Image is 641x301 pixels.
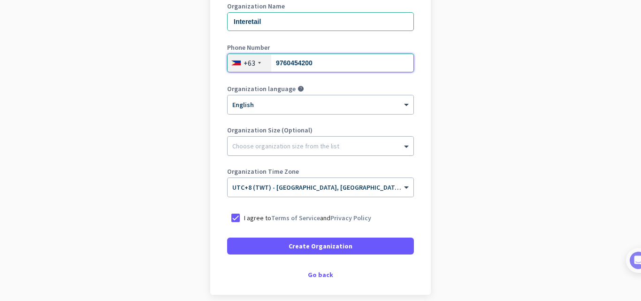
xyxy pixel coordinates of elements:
div: +63 [244,58,255,68]
div: Go back [227,271,414,278]
label: Organization Size (Optional) [227,127,414,133]
p: I agree to and [244,213,371,223]
input: What is the name of your organization? [227,12,414,31]
label: Organization Time Zone [227,168,414,175]
label: Organization Name [227,3,414,9]
label: Phone Number [227,44,414,51]
input: 2 3234 5678 [227,54,414,72]
label: Organization language [227,85,296,92]
a: Terms of Service [271,214,320,222]
a: Privacy Policy [330,214,371,222]
span: Create Organization [289,241,352,251]
i: help [298,85,304,92]
button: Create Organization [227,238,414,255]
